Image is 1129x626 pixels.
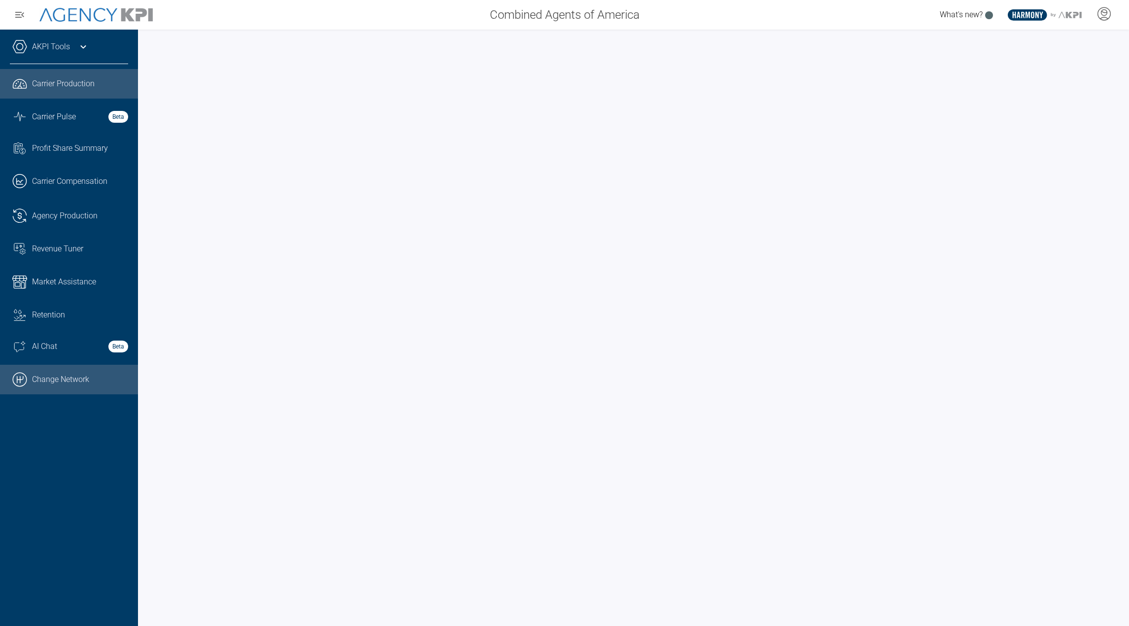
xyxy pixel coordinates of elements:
span: Market Assistance [32,276,96,288]
span: AI Chat [32,341,57,352]
div: Retention [32,309,128,321]
span: Carrier Compensation [32,175,107,187]
span: Profit Share Summary [32,142,108,154]
strong: Beta [108,111,128,123]
strong: Beta [108,341,128,352]
span: Carrier Pulse [32,111,76,123]
span: Revenue Tuner [32,243,83,255]
span: What's new? [940,10,983,19]
img: AgencyKPI [39,8,153,22]
span: Agency Production [32,210,98,222]
span: Carrier Production [32,78,95,90]
span: Combined Agents of America [490,6,640,24]
a: AKPI Tools [32,41,70,53]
